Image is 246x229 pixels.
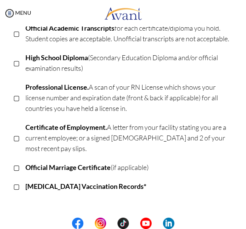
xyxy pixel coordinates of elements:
b: High School Diploma [25,53,88,62]
img: icon-menu.png [4,8,15,19]
b: Official Academic Transcripts [25,24,114,32]
b: Professional License. [25,83,89,91]
b: [MEDICAL_DATA] Vaccination Records* [25,182,146,190]
img: tt.png [118,218,129,229]
img: blank.png [152,218,163,229]
img: blank.png [129,218,140,229]
a: MENU [4,9,31,16]
img: blank.png [83,218,95,229]
b: Certificate of Employment. [25,123,107,131]
p: ▢ [13,58,20,68]
p: ▢ [13,181,20,192]
p: (Secondary Education Diploma and/or official examination results) [25,52,233,73]
p: A letter from your facility stating you are a current employee; or a signed [DEMOGRAPHIC_DATA] an... [25,122,233,154]
img: li.png [163,218,174,229]
img: blank.png [106,218,118,229]
img: yt.png [140,218,152,229]
p: ▢ [13,92,20,103]
p: ▢ [13,28,20,39]
p: (if applicable) [25,162,233,173]
p: A scan of your RN License which shows your license number and expiration date (front & back if ap... [25,82,233,114]
p: ▢ [13,162,20,173]
img: logo.png [104,2,142,25]
p: for each certificate/diploma you hold. Student copies are acceptable. Unofficial transcripts are ... [25,23,233,44]
b: Official Marriage Certificate [25,163,111,171]
img: fb.png [72,218,83,229]
p: ▢ [13,132,20,143]
img: in.png [95,218,106,229]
